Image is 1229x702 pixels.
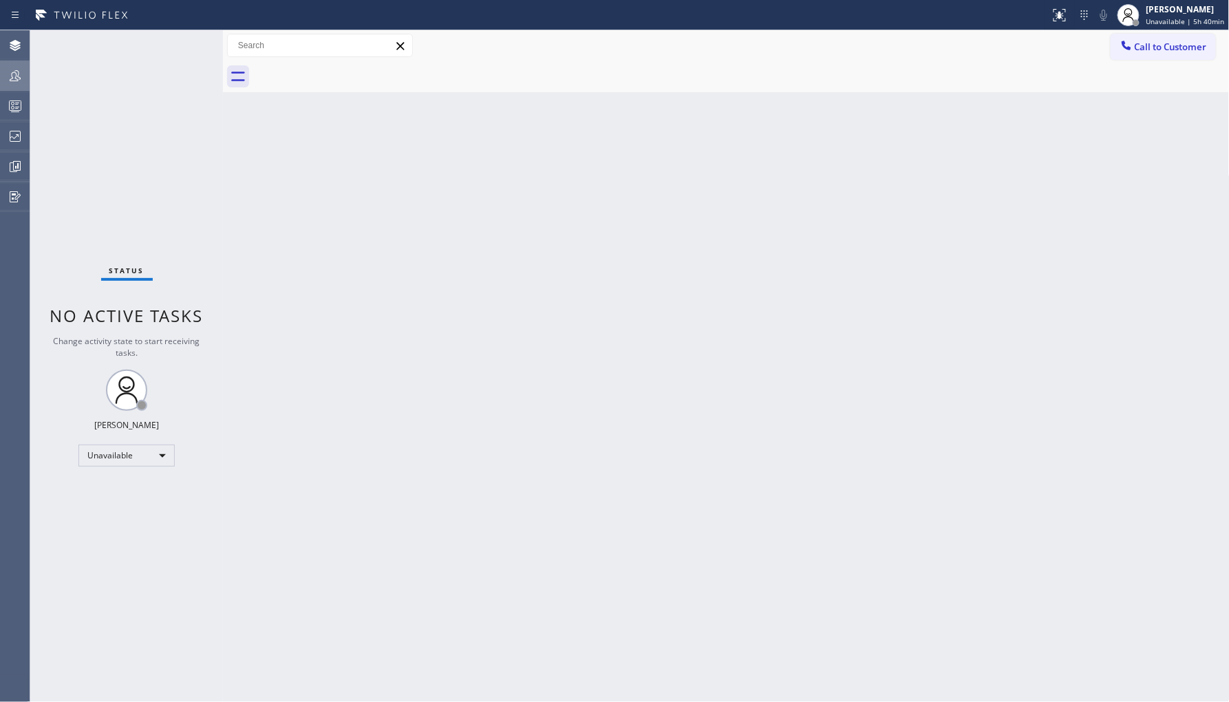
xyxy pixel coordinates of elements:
[1111,34,1216,60] button: Call to Customer
[228,34,412,56] input: Search
[54,335,200,359] span: Change activity state to start receiving tasks.
[50,304,204,327] span: No active tasks
[109,266,145,275] span: Status
[1146,17,1225,26] span: Unavailable | 5h 40min
[1094,6,1113,25] button: Mute
[1146,3,1225,15] div: [PERSON_NAME]
[78,445,175,467] div: Unavailable
[1135,41,1207,53] span: Call to Customer
[94,419,159,431] div: [PERSON_NAME]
